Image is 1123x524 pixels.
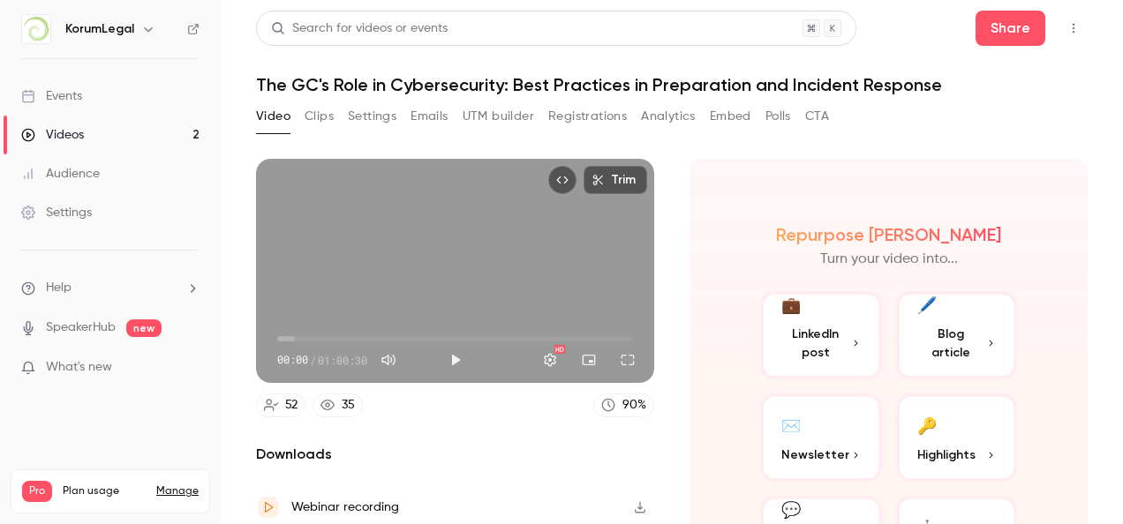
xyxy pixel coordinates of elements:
[256,102,290,131] button: Video
[256,444,654,465] h2: Downloads
[277,352,308,368] span: 00:00
[1059,14,1088,42] button: Top Bar Actions
[371,342,406,378] button: Mute
[285,396,298,415] div: 52
[554,345,565,354] div: HD
[781,498,801,522] div: 💬
[805,102,829,131] button: CTA
[411,102,448,131] button: Emails
[976,11,1045,46] button: Share
[305,102,334,131] button: Clips
[776,224,1001,245] h2: Repurpose [PERSON_NAME]
[21,279,200,297] li: help-dropdown-opener
[548,102,627,131] button: Registrations
[438,342,473,378] button: Play
[21,165,100,183] div: Audience
[22,481,52,502] span: Pro
[21,87,82,105] div: Events
[781,325,850,362] span: LinkedIn post
[622,396,646,415] div: 90 %
[21,126,84,144] div: Videos
[156,484,199,498] a: Manage
[781,294,801,318] div: 💼
[765,102,791,131] button: Polls
[641,102,696,131] button: Analytics
[917,411,937,438] div: 🔑
[548,166,577,194] button: Embed video
[342,396,355,415] div: 35
[917,294,937,318] div: 🖊️
[917,445,976,464] span: Highlights
[571,342,607,378] button: Turn on miniplayer
[710,102,751,131] button: Embed
[46,318,116,337] a: SpeakerHub
[760,393,882,482] button: ✉️Newsletter
[65,20,134,38] h6: KorumLegal
[610,342,645,378] button: Full screen
[584,166,647,194] button: Trim
[917,325,986,362] span: Blog article
[781,411,801,438] div: ✉️
[277,352,367,368] div: 00:00
[310,352,316,368] span: /
[63,484,146,498] span: Plan usage
[271,19,448,38] div: Search for videos or events
[313,393,363,417] a: 35
[46,279,72,297] span: Help
[126,319,162,337] span: new
[291,497,399,518] div: Webinar recording
[463,102,534,131] button: UTM builder
[22,15,50,43] img: KorumLegal
[46,358,112,377] span: What's new
[256,393,305,417] a: 52
[21,204,92,221] div: Settings
[781,445,849,464] span: Newsletter
[348,102,396,131] button: Settings
[820,249,958,270] p: Turn your video into...
[760,291,882,379] button: 💼LinkedIn post
[593,393,654,417] a: 90%
[256,74,1088,95] h1: The GC's Role in Cybersecurity: Best Practices in Preparation and Incident Response
[318,352,367,368] span: 01:00:30
[896,393,1018,482] button: 🔑Highlights
[896,291,1018,379] button: 🖊️Blog article
[532,342,568,378] button: Settings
